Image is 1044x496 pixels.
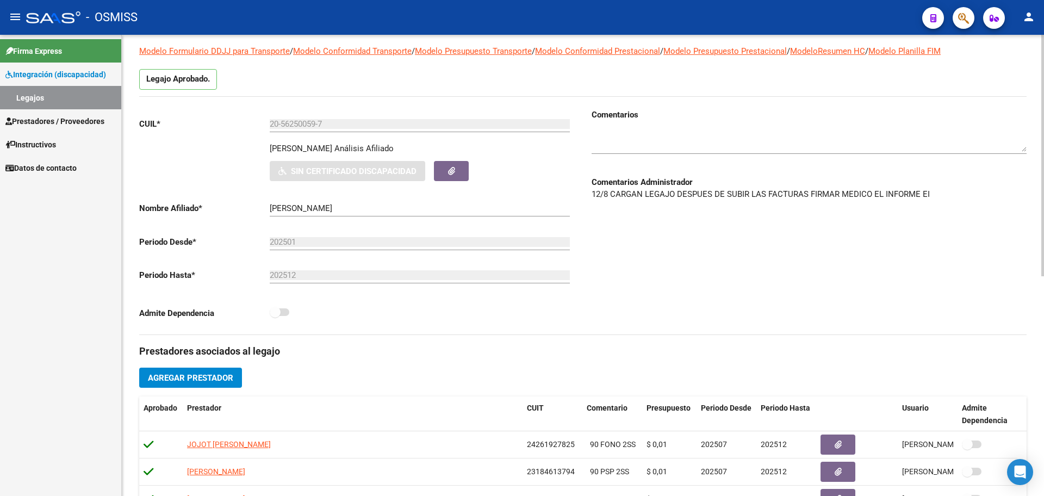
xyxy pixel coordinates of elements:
span: Datos de contacto [5,162,77,174]
a: ModeloResumen HC [790,46,865,56]
h3: Prestadores asociados al legajo [139,344,1027,359]
p: 12/8 CARGAN LEGAJO DESPUES DE SUBIR LAS FACTURAS FIRMAR MEDICO EL INFORME EI [592,188,1027,200]
span: Integración (discapacidad) [5,69,106,80]
h3: Comentarios Administrador [592,176,1027,188]
span: 202512 [761,440,787,449]
span: Prestador [187,404,221,412]
span: 24261927825 [527,440,575,449]
span: [PERSON_NAME] [DATE] [902,467,987,476]
span: Aprobado [144,404,177,412]
a: Modelo Presupuesto Prestacional [663,46,787,56]
a: Modelo Formulario DDJJ para Transporte [139,46,290,56]
span: - OSMISS [86,5,138,29]
span: CUIT [527,404,544,412]
span: 23184613794 [527,467,575,476]
span: $ 0,01 [647,440,667,449]
a: Modelo Conformidad Transporte [293,46,412,56]
datatable-header-cell: Presupuesto [642,396,697,432]
span: Sin Certificado Discapacidad [291,166,417,176]
p: Periodo Hasta [139,269,270,281]
span: Periodo Hasta [761,404,810,412]
h3: Comentarios [592,109,1027,121]
div: Open Intercom Messenger [1007,459,1033,485]
span: JOJOT [PERSON_NAME] [187,440,271,449]
datatable-header-cell: Aprobado [139,396,183,432]
span: 90 PSP 2SS [590,467,629,476]
span: Periodo Desde [701,404,751,412]
span: 90 FONO 2SS [590,440,636,449]
span: Admite Dependencia [962,404,1008,425]
p: CUIL [139,118,270,130]
mat-icon: person [1022,10,1035,23]
div: Análisis Afiliado [334,142,394,154]
mat-icon: menu [9,10,22,23]
span: Presupuesto [647,404,691,412]
p: [PERSON_NAME] [270,142,332,154]
span: 202507 [701,440,727,449]
datatable-header-cell: Prestador [183,396,523,432]
span: 202507 [701,467,727,476]
span: [PERSON_NAME] [187,467,245,476]
button: Agregar Prestador [139,368,242,388]
span: Agregar Prestador [148,373,233,383]
a: Modelo Planilla FIM [868,46,941,56]
span: Prestadores / Proveedores [5,115,104,127]
span: Instructivos [5,139,56,151]
p: Admite Dependencia [139,307,270,319]
span: [PERSON_NAME] [DATE] [902,440,987,449]
datatable-header-cell: Comentario [582,396,642,432]
datatable-header-cell: Usuario [898,396,958,432]
span: Firma Express [5,45,62,57]
span: 202512 [761,467,787,476]
p: Periodo Desde [139,236,270,248]
datatable-header-cell: Periodo Hasta [756,396,816,432]
button: Sin Certificado Discapacidad [270,161,425,181]
a: Modelo Conformidad Prestacional [535,46,660,56]
p: Nombre Afiliado [139,202,270,214]
datatable-header-cell: Periodo Desde [697,396,756,432]
span: Comentario [587,404,627,412]
a: Modelo Presupuesto Transporte [415,46,532,56]
p: Legajo Aprobado. [139,69,217,90]
datatable-header-cell: CUIT [523,396,582,432]
span: Usuario [902,404,929,412]
span: $ 0,01 [647,467,667,476]
datatable-header-cell: Admite Dependencia [958,396,1017,432]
